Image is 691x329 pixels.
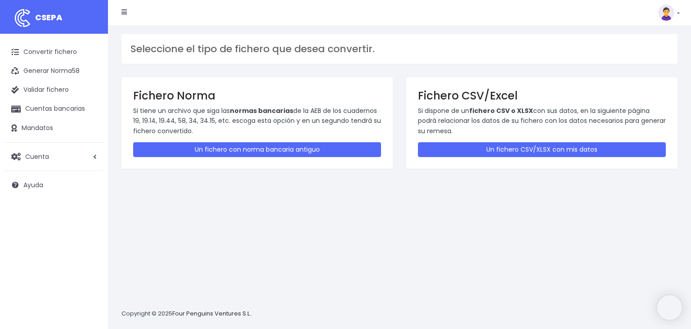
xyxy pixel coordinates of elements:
[469,106,533,115] strong: fichero CSV o XLSX
[658,5,674,21] img: profile
[25,152,49,161] span: Cuenta
[4,43,103,62] a: Convertir fichero
[35,12,63,23] span: CSEPA
[172,309,251,318] a: Four Penguins Ventures S.L.
[4,62,103,81] a: Generar Norma58
[133,142,381,157] a: Un fichero con norma bancaria antiguo
[121,309,252,319] p: Copyright © 2025 .
[11,7,34,29] img: logo
[230,106,293,115] strong: normas bancarias
[133,106,381,136] p: Si tiene un archivo que siga las de la AEB de los cuadernos 19, 19.14, 19.44, 58, 34, 34.15, etc....
[4,81,103,99] a: Validar fichero
[418,142,666,157] a: Un fichero CSV/XLSX con mis datos
[418,89,666,102] h3: Fichero CSV/Excel
[130,43,669,55] h3: Seleccione el tipo de fichero que desea convertir.
[418,106,666,136] p: Si dispone de un con sus datos, en la siguiente página podrá relacionar los datos de su fichero c...
[4,176,103,194] a: Ayuda
[133,89,381,102] h3: Fichero Norma
[4,147,103,166] a: Cuenta
[4,119,103,138] a: Mandatos
[23,180,43,189] span: Ayuda
[4,99,103,118] a: Cuentas bancarias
